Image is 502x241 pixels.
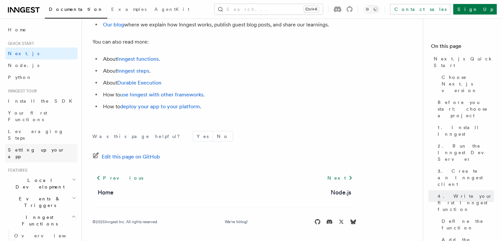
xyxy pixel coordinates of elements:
li: How to . [101,90,356,99]
button: Toggle dark mode [363,5,379,13]
a: Install the SDK [5,95,78,107]
a: Our blog [103,21,124,28]
span: Features [5,168,27,173]
span: Examples [111,7,147,12]
p: Was this page helpful? [92,133,184,140]
a: Edit this page on GitHub [92,152,160,161]
a: use Inngest with other frameworks [120,91,203,98]
span: 3. Create an Inngest client [438,168,494,188]
a: 4. Write your first Inngest function [435,190,494,215]
span: Your first Functions [8,110,47,122]
a: Previous [92,172,147,184]
a: Choose Next.js version [439,71,494,96]
a: Contact sales [390,4,451,15]
span: Python [8,75,32,80]
div: © 2025 Inngest Inc. All rights reserved. [92,219,158,224]
span: Next.js Quick Start [434,55,494,69]
span: Local Development [5,177,72,190]
span: Inngest Functions [5,214,71,227]
span: Overview [14,233,82,238]
span: 2. Run the Inngest Dev Server [438,143,494,162]
a: Home [5,24,78,36]
button: Yes [193,131,213,141]
span: Documentation [49,7,103,12]
span: Choose Next.js version [442,74,494,94]
button: Events & Triggers [5,193,78,211]
a: Next [323,172,356,184]
li: where we explain how Inngest works, publish guest blog posts, and share our learnings. [101,20,356,29]
a: 2. Run the Inngest Dev Server [435,140,494,165]
a: Sign Up [453,4,497,15]
a: Inngest functions [117,56,159,62]
button: Local Development [5,174,78,193]
span: Define the function [442,218,494,231]
li: How to . [101,102,356,111]
span: Next.js [8,51,39,56]
a: Node.js [331,188,351,197]
a: 1. Install Inngest [435,121,494,140]
a: Durable Execution [117,80,161,86]
a: AgentKit [151,2,193,18]
a: Python [5,71,78,83]
span: Install the SDK [8,98,76,104]
a: Node.js [5,59,78,71]
a: Home [98,188,114,197]
a: Next.js Quick Start [431,53,494,71]
a: Define the function [439,215,494,234]
span: 1. Install Inngest [438,124,494,137]
span: Setting up your app [8,147,65,159]
a: Inngest steps [117,68,149,74]
span: AgentKit [154,7,189,12]
a: Examples [107,2,151,18]
li: About . [101,54,356,64]
a: Before you start: choose a project [435,96,494,121]
a: We're hiring! [225,219,248,224]
span: Node.js [8,63,39,68]
button: Inngest Functions [5,211,78,230]
a: 3. Create an Inngest client [435,165,494,190]
span: Edit this page on GitHub [102,152,160,161]
kbd: Ctrl+K [304,6,319,13]
span: Home [8,26,26,33]
a: Leveraging Steps [5,125,78,144]
button: No [213,131,233,141]
button: Search...Ctrl+K [215,4,323,15]
li: About . [101,66,356,76]
a: deploy your app to your platform [120,103,200,110]
a: Documentation [45,2,107,18]
h4: On this page [431,42,494,53]
a: Next.js [5,48,78,59]
span: Events & Triggers [5,195,72,209]
a: Your first Functions [5,107,78,125]
span: Leveraging Steps [8,129,64,141]
span: Quick start [5,41,34,46]
span: Before you start: choose a project [438,99,494,119]
a: Setting up your app [5,144,78,162]
span: Inngest tour [5,88,37,94]
p: You can also read more: [92,37,356,47]
li: About [101,78,356,87]
span: 4. Write your first Inngest function [438,193,494,213]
